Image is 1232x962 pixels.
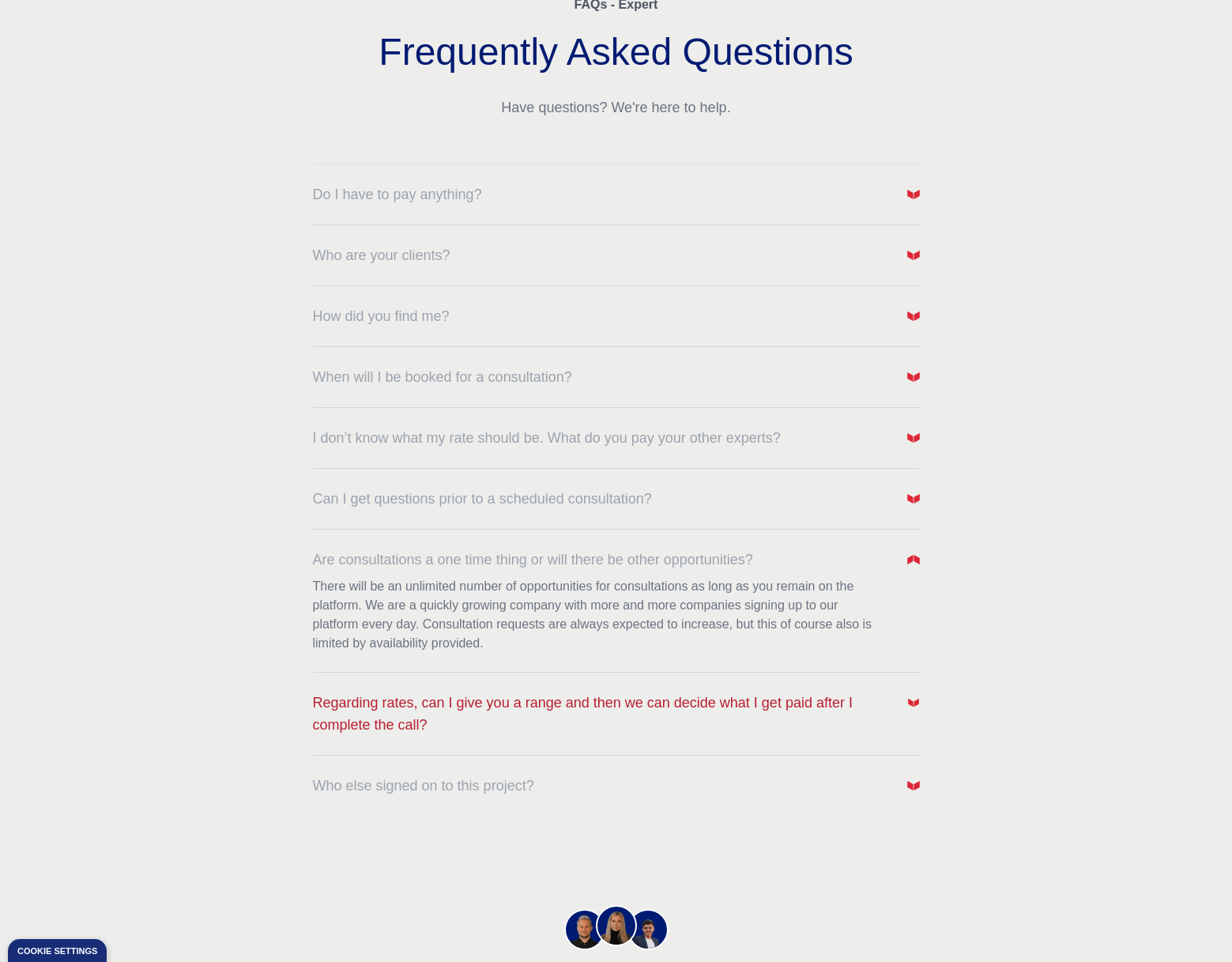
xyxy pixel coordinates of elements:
[313,577,882,653] p: There will be an unlimited number of opportunities for consultations as long as you remain on the...
[907,188,920,201] img: Arrow
[313,692,890,736] span: Regarding rates, can I give you a range and then we can decide what I get paid after I complete t...
[313,488,920,510] button: Can I get questions prior to a scheduled consultation?Arrow
[313,244,450,266] span: Who are your clients?
[597,907,635,945] img: KOL management, KEE, Therapy area experts
[313,366,572,388] span: When will I be booked for a consultation?
[17,947,97,956] div: Cookie settings
[379,14,853,96] h2: Frequently Asked Questions
[313,427,781,449] span: I don’t know what my rate should be. What do you pay your other experts?
[313,305,450,327] span: How did you find me?
[313,366,920,388] button: When will I be booked for a consultation?Arrow
[907,553,920,566] img: Arrow
[313,775,920,797] button: Who else signed on to this project?Arrow
[313,549,920,571] button: Are consultations a one time thing or will there be other opportunities?Arrow
[313,244,920,266] button: Who are your clients?Arrow
[907,371,920,383] img: Arrow
[313,183,920,206] button: Do I have to pay anything?Arrow
[907,249,920,262] img: Arrow
[907,432,920,444] img: Arrow
[1153,886,1232,962] iframe: Chat Widget
[313,549,753,571] span: Are consultations a one time thing or will there be other opportunities?
[313,183,482,206] span: Do I have to pay anything?
[501,96,730,119] p: Have questions? We're here to help.
[907,310,920,323] img: Arrow
[313,427,920,449] button: I don’t know what my rate should be. What do you pay your other experts?Arrow
[907,779,920,792] img: Arrow
[313,305,920,327] button: How did you find me?Arrow
[313,488,652,510] span: Can I get questions prior to a scheduled consultation?
[1153,886,1232,962] div: Chat-widget
[313,692,920,736] button: Regarding rates, can I give you a range and then we can decide what I get paid after I complete t...
[629,911,667,949] img: KOL management, KEE, Therapy area experts
[907,492,920,505] img: Arrow
[313,775,534,797] span: Who else signed on to this project?
[908,697,919,708] img: Arrow
[566,911,604,949] img: KOL management, KEE, Therapy area experts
